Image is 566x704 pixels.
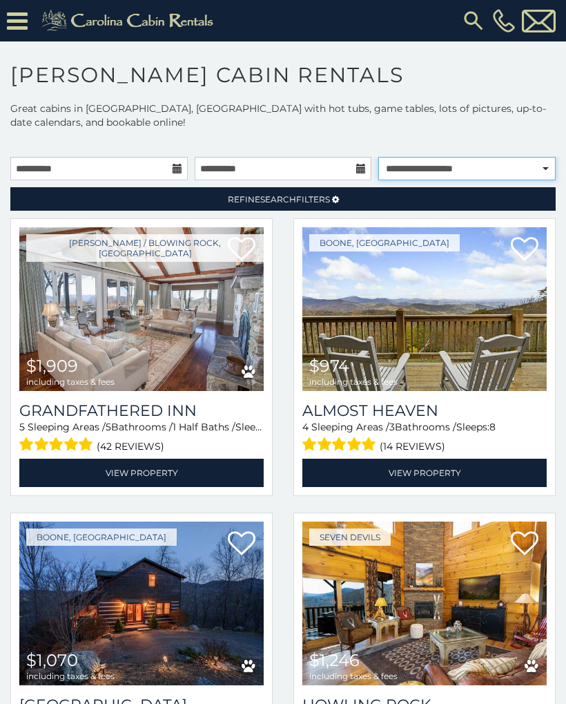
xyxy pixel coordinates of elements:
a: RefineSearchFilters [10,187,556,211]
span: 3 [389,421,395,433]
span: (14 reviews) [380,437,445,455]
a: [PERSON_NAME] / Blowing Rock, [GEOGRAPHIC_DATA] [26,234,264,262]
a: Willow Valley View $1,070 including taxes & fees [19,522,264,685]
span: including taxes & fees [309,672,398,681]
span: including taxes & fees [26,377,115,386]
span: 1 Half Baths / [173,421,235,433]
span: $1,246 [309,650,360,670]
a: [PHONE_NUMBER] [489,9,518,32]
span: $974 [309,356,349,376]
a: View Property [302,459,547,487]
img: Almost Heaven [302,227,547,391]
span: including taxes & fees [26,672,115,681]
span: including taxes & fees [309,377,398,386]
a: Add to favorites [511,530,538,559]
span: $1,070 [26,650,78,670]
span: 8 [489,421,496,433]
span: (42 reviews) [97,437,164,455]
span: Search [260,194,296,204]
img: Khaki-logo.png [35,7,225,35]
img: Grandfathered Inn [19,227,264,391]
a: View Property [19,459,264,487]
img: Howling Rock [302,522,547,685]
span: Refine Filters [228,194,330,204]
a: Grandfathered Inn [19,401,264,420]
a: Seven Devils [309,529,391,546]
a: Boone, [GEOGRAPHIC_DATA] [309,234,460,251]
a: Howling Rock $1,246 including taxes & fees [302,522,547,685]
a: Add to favorites [511,236,538,265]
span: 5 [106,421,111,433]
div: Sleeping Areas / Bathrooms / Sleeps: [302,420,547,455]
a: Almost Heaven [302,401,547,420]
img: search-regular.svg [461,8,486,33]
img: Willow Valley View [19,522,264,685]
span: 4 [302,421,309,433]
span: $1,909 [26,356,78,376]
span: 5 [19,421,25,433]
div: Sleeping Areas / Bathrooms / Sleeps: [19,420,264,455]
a: Almost Heaven $974 including taxes & fees [302,227,547,391]
a: Grandfathered Inn $1,909 including taxes & fees [19,227,264,391]
a: Add to favorites [228,530,255,559]
a: Boone, [GEOGRAPHIC_DATA] [26,529,177,546]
